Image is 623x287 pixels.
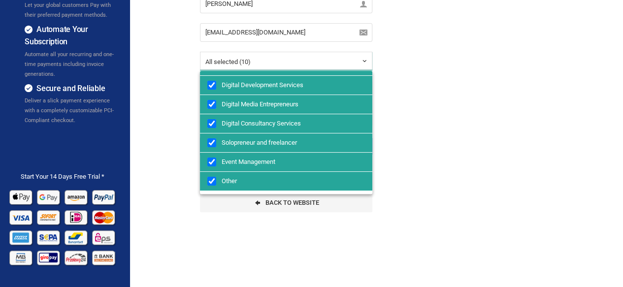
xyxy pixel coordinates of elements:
[36,227,62,247] img: sepa Pay
[91,247,117,267] img: banktransfer
[91,207,117,227] img: Mastercard Pay
[207,119,216,128] input: Digital Consultancy Services
[8,207,34,227] img: Visa
[200,114,372,133] label: Digital Consultancy Services
[64,187,90,207] img: Amazon
[200,52,372,70] button: All selected (10)
[25,2,111,18] span: Let your global customers Pay with their preferred payment methods.
[207,138,216,147] input: Solopreneur and freelancer
[200,172,372,191] label: Other
[207,81,216,90] input: Digital Development Services
[36,187,62,207] img: Google Pay
[200,193,372,212] a: Back To Website
[8,247,34,267] img: mb Pay
[36,247,62,267] img: giropay
[25,24,115,48] h4: Automate Your Subscription
[200,153,372,171] label: Event Management
[25,83,115,95] h4: Secure and Reliable
[200,76,372,95] label: Digital Development Services
[205,58,251,65] span: All selected (10)
[64,247,90,267] img: p24 Pay
[200,133,372,152] label: Solopreneur and freelancer
[207,158,216,166] input: Event Management
[200,23,372,42] input: E-Mail *
[8,227,34,247] img: american_express Pay
[64,227,90,247] img: Bancontact Pay
[64,207,90,227] img: Ideal Pay
[91,227,117,247] img: EPS Pay
[200,95,372,114] label: Digital Media Entrepreneurs
[207,100,216,109] input: Digital Media Entrepreneurs
[25,51,114,77] span: Automate all your recurring and one-time payments including invoice generations.
[36,207,62,227] img: Sofort Pay
[25,97,114,124] span: Deliver a slick payment experience with a completely customizable PCI-Compliant checkout.
[91,187,117,207] img: Paypal
[8,187,34,207] img: Apple Pay
[207,177,216,186] input: Other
